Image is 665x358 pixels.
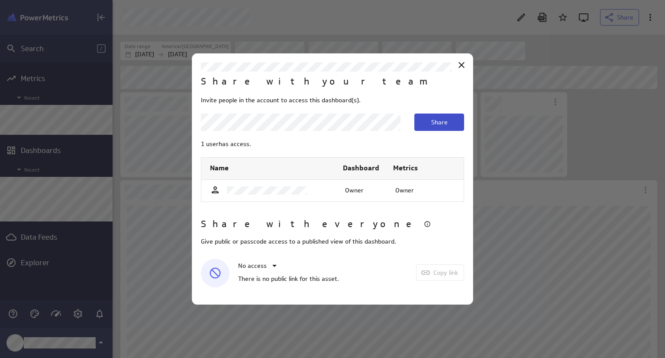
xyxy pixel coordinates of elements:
[431,118,448,126] span: Share
[201,75,433,89] h2: Share with your team
[423,219,432,229] div: Published view info panel button
[210,185,220,195] svg: USER
[238,274,339,283] p: There is no public link for this asset.
[414,114,464,131] button: Share
[238,260,280,271] div: No access
[454,58,469,72] div: Close
[210,163,229,172] span: Name
[416,264,464,281] button: Copy link
[201,96,464,105] p: Invite people in the account to access this dashboard(s).
[236,260,280,271] div: No access
[201,140,464,149] p: 1 user has access.
[345,186,364,195] p: Owner
[201,237,464,246] p: Give public or passcode access to a published view of this dashboard.
[433,269,458,277] span: Copy link
[201,218,419,231] h2: Share with everyone
[395,186,414,195] p: Owner
[343,163,379,172] span: Dashboard
[393,163,418,172] span: Metrics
